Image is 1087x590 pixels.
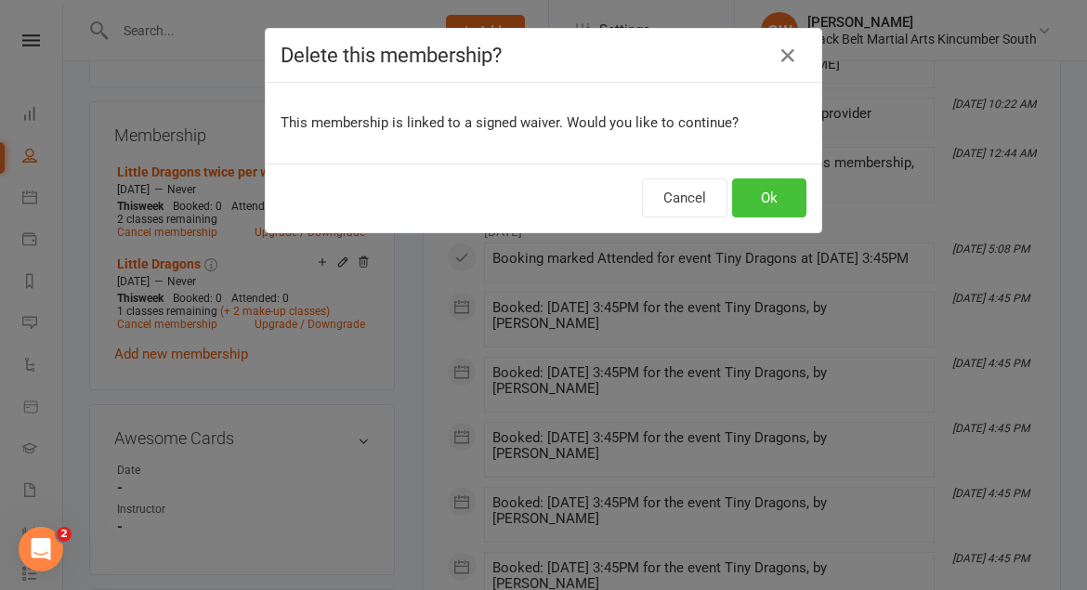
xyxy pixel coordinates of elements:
[773,41,803,71] button: Close
[19,527,63,571] iframe: Intercom live chat
[281,111,806,134] p: This membership is linked to a signed waiver. Would you like to continue?
[642,178,727,217] button: Cancel
[281,44,806,67] h4: Delete this membership?
[732,178,806,217] button: Ok
[57,527,72,542] span: 2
